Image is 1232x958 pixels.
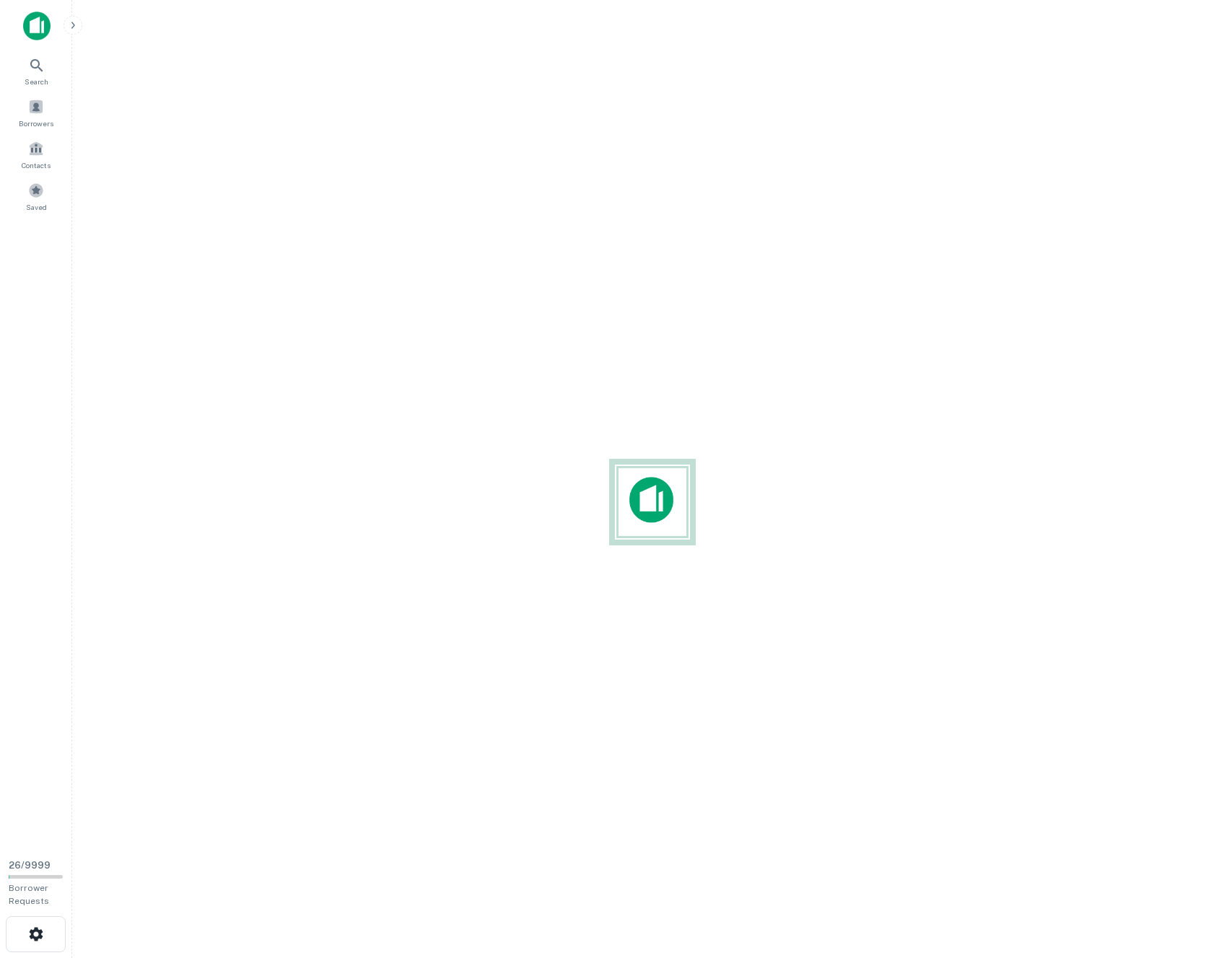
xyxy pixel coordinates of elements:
[4,93,68,132] a: Borrowers
[4,177,68,216] a: Saved
[9,860,51,871] span: 26 / 9999
[9,883,49,906] span: Borrower Requests
[19,118,53,129] span: Borrowers
[1160,843,1232,912] iframe: Chat Widget
[25,76,48,87] span: Search
[23,12,51,40] img: capitalize-icon.png
[22,159,51,171] span: Contacts
[26,201,47,213] span: Saved
[4,51,68,90] a: Search
[4,135,68,174] a: Contacts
